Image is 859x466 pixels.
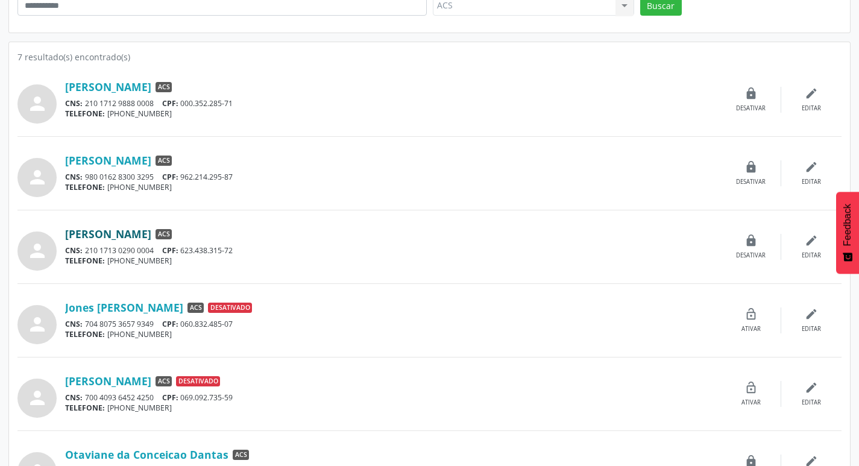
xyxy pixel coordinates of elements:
span: Desativado [208,303,252,313]
div: Desativar [736,104,766,113]
div: 704 8075 3657 9349 060.832.485-07 [65,319,721,329]
i: edit [805,307,818,321]
i: edit [805,87,818,100]
div: Desativar [736,251,766,260]
span: TELEFONE: [65,256,105,266]
i: person [27,93,48,115]
span: TELEFONE: [65,109,105,119]
div: Editar [802,251,821,260]
span: CPF: [162,392,178,403]
span: ACS [156,156,172,166]
div: Desativar [736,178,766,186]
span: CPF: [162,319,178,329]
a: [PERSON_NAME] [65,154,151,167]
i: lock_open [744,381,758,394]
div: [PHONE_NUMBER] [65,182,721,192]
div: [PHONE_NUMBER] [65,109,721,119]
span: ACS [187,303,204,313]
span: CPF: [162,245,178,256]
div: 7 resultado(s) encontrado(s) [17,51,842,63]
div: 700 4093 6452 4250 069.092.735-59 [65,392,721,403]
i: lock_open [744,307,758,321]
a: Jones [PERSON_NAME] [65,301,183,314]
span: CPF: [162,172,178,182]
i: edit [805,381,818,394]
i: person [27,166,48,188]
div: [PHONE_NUMBER] [65,329,721,339]
span: CNS: [65,392,83,403]
div: Ativar [741,325,761,333]
i: person [27,313,48,335]
span: CNS: [65,172,83,182]
i: person [27,387,48,409]
span: ACS [156,229,172,240]
span: CNS: [65,98,83,109]
div: Ativar [741,398,761,407]
div: Editar [802,178,821,186]
div: Editar [802,104,821,113]
i: lock [744,160,758,174]
div: 210 1712 9888 0008 000.352.285-71 [65,98,721,109]
span: TELEFONE: [65,403,105,413]
span: TELEFONE: [65,182,105,192]
i: edit [805,234,818,247]
i: edit [805,160,818,174]
a: [PERSON_NAME] [65,227,151,241]
i: lock [744,87,758,100]
span: Feedback [842,204,853,246]
span: ACS [233,450,249,461]
div: Editar [802,325,821,333]
span: CPF: [162,98,178,109]
div: [PHONE_NUMBER] [65,403,721,413]
span: ACS [156,82,172,93]
div: 210 1713 0290 0004 623.438.315-72 [65,245,721,256]
div: [PHONE_NUMBER] [65,256,721,266]
div: Editar [802,398,821,407]
a: Otaviane da Conceicao Dantas [65,448,228,461]
i: person [27,240,48,262]
a: [PERSON_NAME] [65,80,151,93]
span: ACS [156,376,172,387]
span: TELEFONE: [65,329,105,339]
a: [PERSON_NAME] [65,374,151,388]
span: CNS: [65,245,83,256]
div: 980 0162 8300 3295 962.214.295-87 [65,172,721,182]
span: CNS: [65,319,83,329]
i: lock [744,234,758,247]
button: Feedback - Mostrar pesquisa [836,192,859,274]
span: Desativado [176,376,220,387]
